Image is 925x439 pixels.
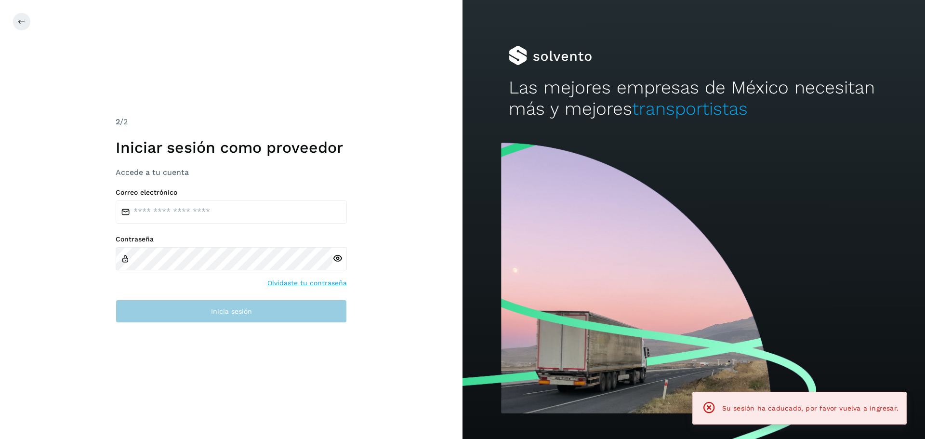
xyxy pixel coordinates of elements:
h1: Iniciar sesión como proveedor [116,138,347,157]
label: Contraseña [116,235,347,243]
span: Inicia sesión [211,308,252,315]
label: Correo electrónico [116,188,347,197]
span: 2 [116,117,120,126]
h3: Accede a tu cuenta [116,168,347,177]
span: transportistas [632,98,748,119]
div: /2 [116,116,347,128]
h2: Las mejores empresas de México necesitan más y mejores [509,77,879,120]
span: Su sesión ha caducado, por favor vuelva a ingresar. [722,404,899,412]
button: Inicia sesión [116,300,347,323]
a: Olvidaste tu contraseña [267,278,347,288]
